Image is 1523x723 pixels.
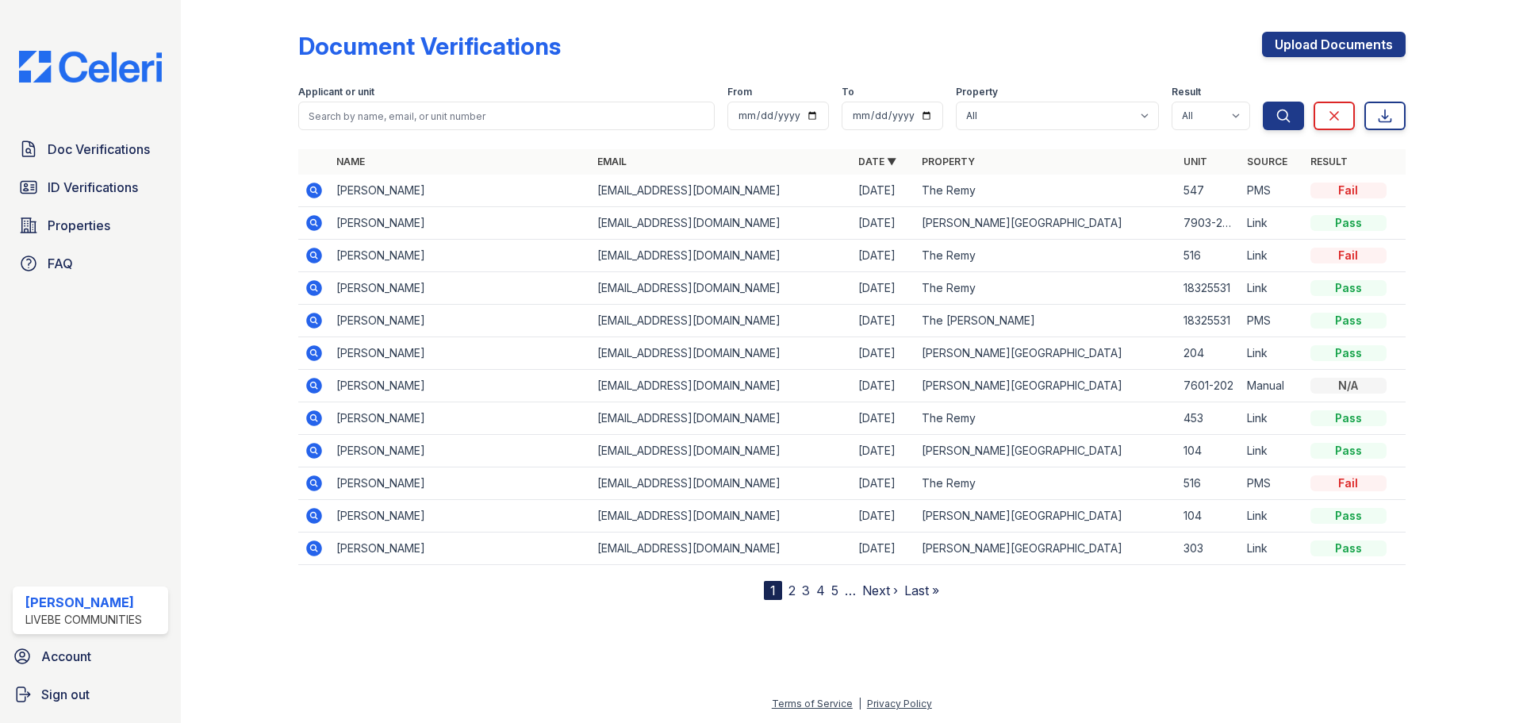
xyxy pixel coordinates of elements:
a: FAQ [13,248,168,279]
td: The Remy [915,240,1176,272]
td: 453 [1177,402,1241,435]
td: [PERSON_NAME] [330,402,591,435]
td: [DATE] [852,500,915,533]
label: From [727,86,752,98]
div: N/A [1310,378,1387,394]
a: 5 [831,583,838,598]
td: 547 [1177,175,1241,207]
td: [PERSON_NAME] [330,370,591,402]
div: [PERSON_NAME] [25,593,142,612]
td: [EMAIL_ADDRESS][DOMAIN_NAME] [591,175,852,207]
a: Source [1247,156,1287,167]
td: Link [1241,240,1304,272]
div: Pass [1310,443,1387,459]
td: [DATE] [852,435,915,467]
div: Pass [1310,508,1387,524]
td: [DATE] [852,402,915,435]
div: Pass [1310,345,1387,361]
td: [PERSON_NAME][GEOGRAPHIC_DATA] [915,370,1176,402]
td: [PERSON_NAME] [330,240,591,272]
td: Link [1241,500,1304,533]
td: The Remy [915,467,1176,500]
td: [EMAIL_ADDRESS][DOMAIN_NAME] [591,500,852,533]
td: Manual [1241,370,1304,402]
a: 4 [816,583,825,598]
td: [PERSON_NAME] [330,305,591,337]
td: [PERSON_NAME][GEOGRAPHIC_DATA] [915,207,1176,240]
span: Account [41,647,91,666]
span: Doc Verifications [48,140,150,159]
td: The Remy [915,175,1176,207]
td: [EMAIL_ADDRESS][DOMAIN_NAME] [591,370,852,402]
a: Doc Verifications [13,133,168,165]
td: [EMAIL_ADDRESS][DOMAIN_NAME] [591,402,852,435]
td: 7903-202 [1177,207,1241,240]
td: [DATE] [852,272,915,305]
a: Unit [1183,156,1207,167]
a: Sign out [6,679,175,710]
input: Search by name, email, or unit number [298,102,715,130]
div: Pass [1310,215,1387,231]
td: 104 [1177,435,1241,467]
td: Link [1241,272,1304,305]
td: [DATE] [852,240,915,272]
div: Pass [1310,280,1387,296]
td: [EMAIL_ADDRESS][DOMAIN_NAME] [591,337,852,370]
td: [DATE] [852,467,915,500]
span: FAQ [48,254,73,273]
a: Name [336,156,365,167]
a: 2 [788,583,796,598]
td: PMS [1241,467,1304,500]
td: Link [1241,533,1304,565]
td: [DATE] [852,337,915,370]
a: Terms of Service [772,698,853,710]
td: [DATE] [852,533,915,565]
a: Email [597,156,627,167]
td: [PERSON_NAME] [330,467,591,500]
label: Property [956,86,998,98]
div: Fail [1310,475,1387,491]
div: Pass [1310,410,1387,426]
a: Upload Documents [1262,32,1406,57]
td: The Remy [915,272,1176,305]
td: [EMAIL_ADDRESS][DOMAIN_NAME] [591,240,852,272]
td: Link [1241,207,1304,240]
td: [DATE] [852,305,915,337]
td: [PERSON_NAME] [330,272,591,305]
label: To [842,86,854,98]
td: [EMAIL_ADDRESS][DOMAIN_NAME] [591,305,852,337]
a: Date ▼ [858,156,896,167]
td: 303 [1177,533,1241,565]
span: ID Verifications [48,178,138,197]
a: ID Verifications [13,171,168,203]
td: [DATE] [852,175,915,207]
div: Pass [1310,540,1387,556]
td: [PERSON_NAME] [330,207,591,240]
td: 104 [1177,500,1241,533]
div: 1 [764,581,782,600]
label: Applicant or unit [298,86,374,98]
td: [PERSON_NAME][GEOGRAPHIC_DATA] [915,533,1176,565]
a: Next › [862,583,898,598]
td: 204 [1177,337,1241,370]
td: [EMAIL_ADDRESS][DOMAIN_NAME] [591,272,852,305]
td: [PERSON_NAME][GEOGRAPHIC_DATA] [915,435,1176,467]
td: PMS [1241,175,1304,207]
span: Sign out [41,685,90,704]
td: The [PERSON_NAME] [915,305,1176,337]
a: Privacy Policy [867,698,932,710]
td: [EMAIL_ADDRESS][DOMAIN_NAME] [591,467,852,500]
a: Account [6,640,175,672]
td: 516 [1177,467,1241,500]
td: The Remy [915,402,1176,435]
div: Document Verifications [298,32,561,60]
td: [PERSON_NAME] [330,337,591,370]
td: 7601-202 [1177,370,1241,402]
td: [PERSON_NAME] [330,533,591,565]
td: [EMAIL_ADDRESS][DOMAIN_NAME] [591,435,852,467]
td: PMS [1241,305,1304,337]
a: Result [1310,156,1348,167]
label: Result [1172,86,1201,98]
td: [PERSON_NAME] [330,500,591,533]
